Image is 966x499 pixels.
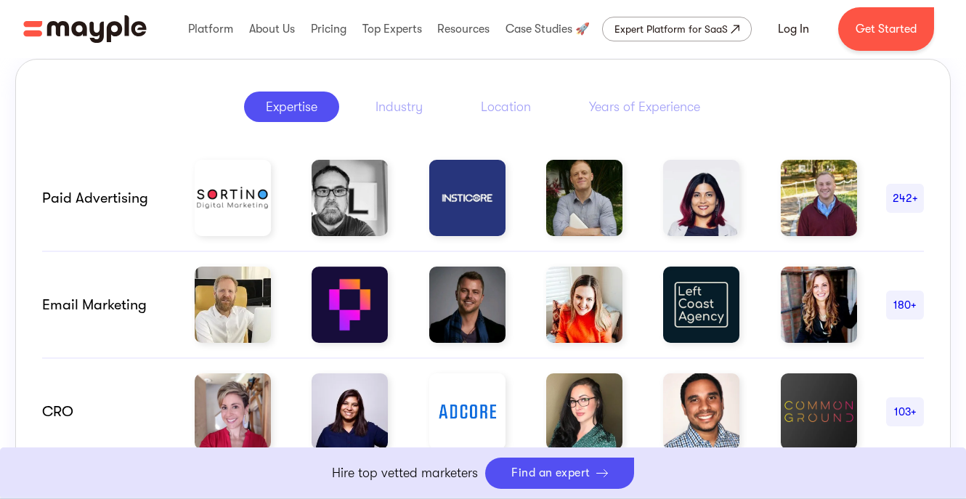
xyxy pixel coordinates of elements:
div: email marketing [42,296,166,314]
div: Paid advertising [42,190,166,207]
div: Expert Platform for SaaS [614,20,728,38]
div: 180+ [886,296,924,314]
div: CRO [42,403,166,421]
a: Log In [760,12,827,46]
div: Expertise [266,98,317,115]
div: 103+ [886,403,924,421]
div: Industry [376,98,423,115]
div: Top Experts [359,6,426,52]
div: Resources [434,6,493,52]
div: 242+ [886,190,924,207]
div: Pricing [307,6,350,52]
img: Mayple logo [23,15,147,43]
a: home [23,15,147,43]
a: Expert Platform for SaaS [602,17,752,41]
a: Get Started [838,7,934,51]
div: Years of Experience [589,98,700,115]
div: Platform [184,6,237,52]
div: About Us [245,6,299,52]
div: Location [481,98,531,115]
